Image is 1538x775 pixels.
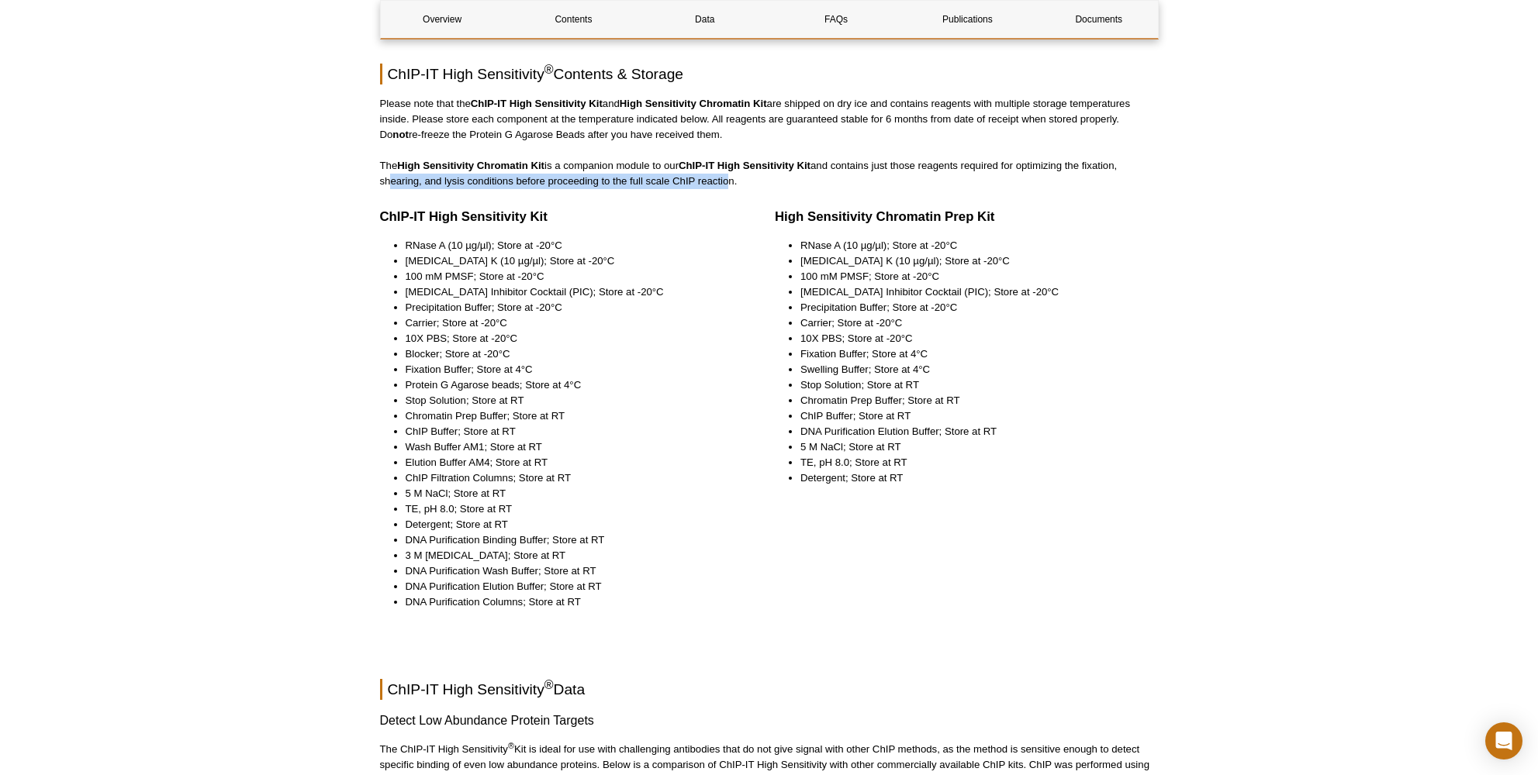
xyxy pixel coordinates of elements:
[406,579,737,594] li: DNA Purification Elution Buffer; Store at RT
[380,96,1159,143] p: Please note that the and are shipped on dry ice and contains reagents with multiple storage tempe...
[775,209,994,224] strong: High Sensitivity Chromatin Prep Kit
[406,517,737,532] li: Detergent; Store at RT
[406,315,737,331] li: Carrier; Store at -20°C
[800,439,1143,455] li: 5 M NaCl; Store at RT
[406,377,737,393] li: Protein G Agarose beads; Store at 4°C
[800,470,1143,486] li: Detergent; Store at RT
[406,300,737,315] li: Precipitation Buffer; Store at -20°C
[1037,1,1160,38] a: Documents
[406,532,737,548] li: DNA Purification Binding Buffer; Store at RT
[380,679,1159,700] h2: ChIP-IT High Sensitivity Data
[544,678,554,691] sup: ®
[406,486,737,501] li: 5 M NaCl; Store at RT
[380,209,548,224] strong: ChIP-IT High Sensitivity Kit
[508,741,514,750] sup: ®
[406,439,737,455] li: Wash Buffer AM1; Store at RT
[800,408,1143,424] li: ChIP Buffer; Store at RT
[620,98,767,109] strong: High Sensitivity Chromatin Kit
[512,1,635,38] a: Contents
[406,408,737,424] li: Chromatin Prep Buffer; Store at RT
[406,455,737,470] li: Elution Buffer AM4; Store at RT
[392,129,409,140] strong: not
[471,98,603,109] strong: ChIP-IT High Sensitivity Kit
[906,1,1029,38] a: Publications
[406,548,737,563] li: 3 M [MEDICAL_DATA]; Store at RT
[800,253,1143,269] li: [MEDICAL_DATA] K (10 µg/µl); Store at -20°C
[397,160,544,171] strong: High Sensitivity Chromatin Kit
[406,424,737,439] li: ChIP Buffer; Store at RT
[1485,722,1522,759] div: Open Intercom Messenger
[800,362,1143,377] li: Swelling Buffer; Store at 4°C
[800,238,1143,253] li: RNase A (10 µg/µl); Store at -20°C
[800,315,1143,331] li: Carrier; Store at -20°C
[800,269,1143,284] li: 100 mM PMSF; Store at -20°C
[800,331,1143,346] li: 10X PBS; Store at -20°C
[679,160,810,171] strong: ChIP-IT High Sensitivity Kit
[800,300,1143,315] li: Precipitation Buffer; Store at -20°C
[406,238,737,253] li: RNase A (10 µg/µl); Store at -20°C
[406,501,737,517] li: TE, pH 8.0; Store at RT
[406,470,737,486] li: ChIP Filtration Columns; Store at RT
[406,393,737,408] li: Stop Solution; Store at RT
[643,1,766,38] a: Data
[406,362,737,377] li: Fixation Buffer; Store at 4°C
[380,711,1159,730] h3: Detect Low Abundance Protein Targets
[800,424,1143,439] li: DNA Purification Elution Buffer; Store at RT
[406,346,737,362] li: Blocker; Store at -20°C
[380,64,1159,84] h2: ChIP-IT High Sensitivity Contents & Storage
[406,269,737,284] li: 100 mM PMSF; Store at -20°C
[406,563,737,579] li: DNA Purification Wash Buffer; Store at RT
[774,1,897,38] a: FAQs
[381,1,504,38] a: Overview
[380,158,1159,189] p: The is a companion module to our and contains just those reagents required for optimizing the fix...
[406,331,737,346] li: 10X PBS; Store at -20°C
[544,62,554,75] sup: ®
[800,377,1143,393] li: Stop Solution; Store at RT
[406,594,737,610] li: DNA Purification Columns; Store at RT
[800,393,1143,408] li: Chromatin Prep Buffer; Store at RT
[800,346,1143,362] li: Fixation Buffer; Store at 4°C
[406,253,737,269] li: [MEDICAL_DATA] K (10 µg/µl); Store at -20°C
[406,284,737,300] li: [MEDICAL_DATA] Inhibitor Cocktail (PIC); Store at -20°C
[800,455,1143,470] li: TE, pH 8.0; Store at RT
[800,284,1143,300] li: [MEDICAL_DATA] Inhibitor Cocktail (PIC); Store at -20°C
